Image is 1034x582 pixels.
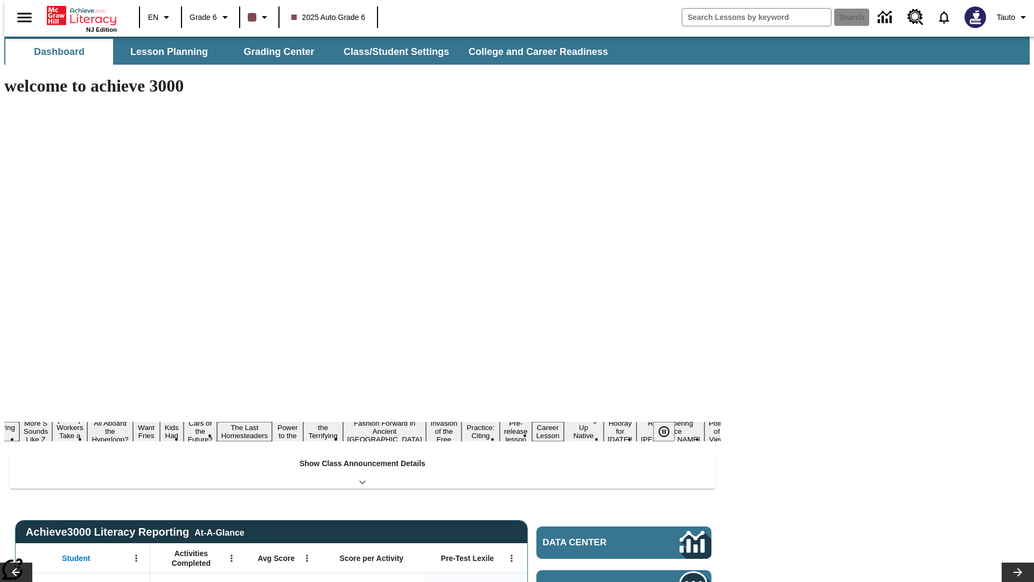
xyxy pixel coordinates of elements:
button: Lesson Planning [115,39,223,65]
a: Notifications [930,3,958,31]
button: Slide 19 Point of View [704,418,729,445]
span: Data Center [543,537,644,548]
span: NJ Edition [86,26,117,33]
span: Tauto [997,12,1015,23]
button: Profile/Settings [993,8,1034,27]
span: 2025 Auto Grade 6 [291,12,366,23]
button: Slide 9 Solar Power to the People [272,414,303,449]
button: Slide 2 More S Sounds Like Z [19,418,52,445]
button: Slide 17 Hooray for Constitution Day! [604,418,637,445]
button: Open Menu [299,550,315,566]
button: Open side menu [9,2,40,33]
button: Open Menu [504,550,520,566]
button: Slide 11 Fashion Forward in Ancient Rome [343,418,427,445]
span: Achieve3000 Literacy Reporting [26,526,244,538]
button: College and Career Readiness [460,39,617,65]
button: Slide 5 Do You Want Fries With That? [133,406,160,458]
button: Slide 3 Labor Day: Workers Take a Stand [52,414,87,449]
div: Pause [653,422,686,441]
button: Slide 4 All Aboard the Hyperloop? [87,418,132,445]
a: Data Center [871,3,901,32]
span: Grade 6 [190,12,217,23]
span: Pre-Test Lexile [441,553,494,563]
span: Activities Completed [156,549,227,568]
button: Slide 12 The Invasion of the Free CD [426,410,462,453]
button: Lesson carousel, Next [1002,563,1034,582]
button: Slide 8 The Last Homesteaders [217,422,273,441]
button: Slide 16 Cooking Up Native Traditions [564,414,604,449]
input: search field [682,9,831,26]
button: Slide 7 Cars of the Future? [184,418,217,445]
p: Show Class Announcement Details [299,458,425,469]
span: Avg Score [257,553,295,563]
div: SubNavbar [4,39,618,65]
button: Select a new avatar [958,3,993,31]
div: SubNavbar [4,37,1030,65]
button: Grade: Grade 6, Select a grade [185,8,236,27]
a: Resource Center, Will open in new tab [901,3,930,32]
button: Grading Center [225,39,333,65]
button: Language: EN, Select a language [143,8,178,27]
button: Slide 6 Dirty Jobs Kids Had To Do [160,406,184,458]
span: Student [62,553,90,563]
button: Slide 13 Mixed Practice: Citing Evidence [462,414,500,449]
div: Show Class Announcement Details [10,452,715,489]
span: EN [148,12,158,23]
button: Open Menu [128,550,144,566]
button: Slide 14 Pre-release lesson [500,418,532,445]
a: Data Center [536,526,711,559]
div: Home [47,4,117,33]
button: Pause [653,422,675,441]
button: Dashboard [5,39,113,65]
button: Class/Student Settings [335,39,458,65]
h1: welcome to achieve 3000 [4,76,721,96]
a: Home [47,5,117,26]
button: Class color is dark brown. Change class color [243,8,275,27]
button: Slide 10 Attack of the Terrifying Tomatoes [303,414,343,449]
img: Avatar [965,6,986,28]
span: Score per Activity [340,553,404,563]
button: Slide 15 Career Lesson [532,422,564,441]
div: At-A-Glance [194,526,244,538]
button: Open Menu [223,550,240,566]
button: Slide 18 Remembering Justice O'Connor [637,418,704,445]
